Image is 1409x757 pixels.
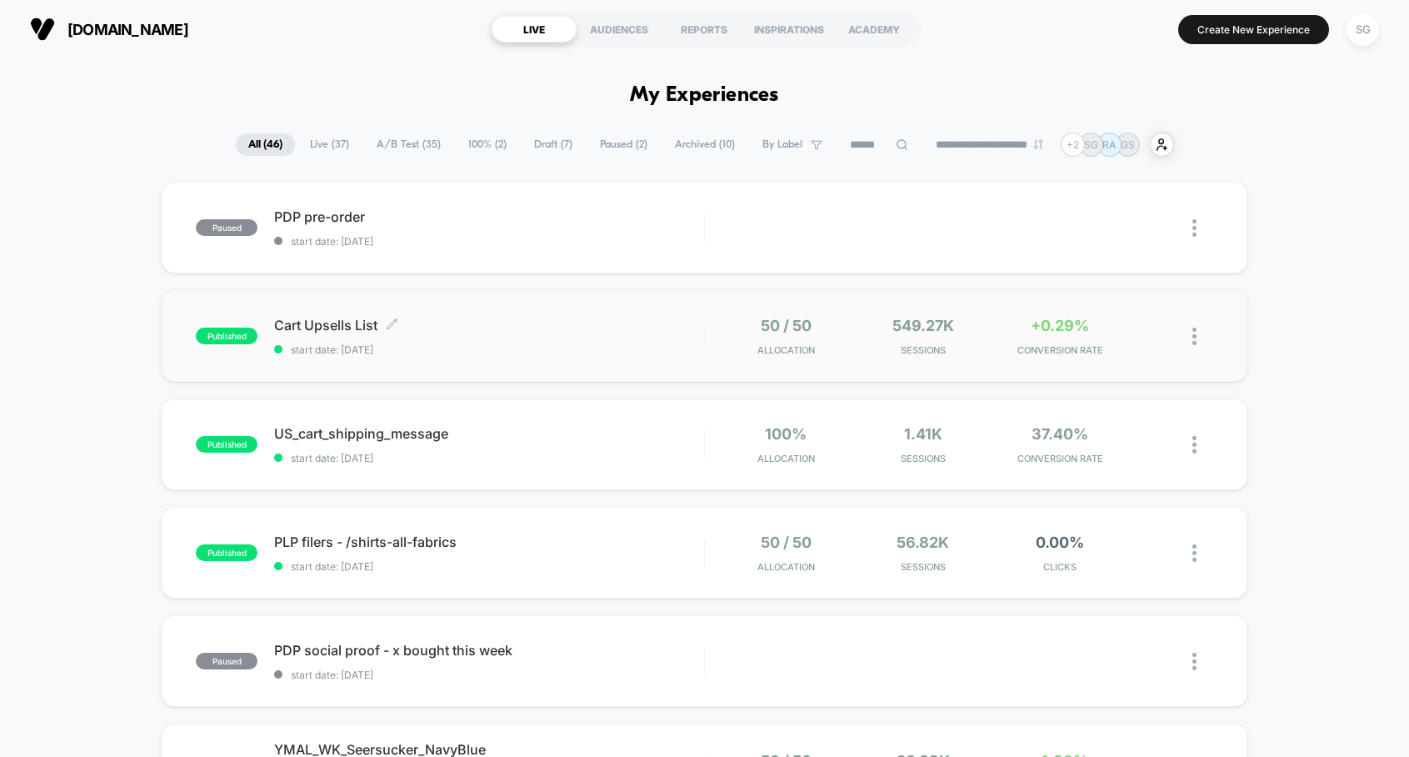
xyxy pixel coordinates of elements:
span: 100% ( 2 ) [456,133,519,156]
span: Allocation [757,344,815,356]
span: PLP filers - /shirts-all-fabrics [274,534,703,550]
span: start date: [DATE] [274,343,703,356]
span: start date: [DATE] [274,452,703,464]
span: Sessions [859,561,987,573]
img: close [1192,328,1197,345]
img: end [1033,139,1043,149]
span: All ( 46 ) [236,133,295,156]
span: 56.82k [897,534,949,551]
p: RA [1102,138,1116,151]
span: start date: [DATE] [274,669,703,681]
h1: My Experiences [630,83,779,108]
span: 50 / 50 [761,317,812,334]
span: 100% [765,425,807,443]
div: + 2 [1061,133,1085,157]
span: Allocation [757,453,815,464]
button: SG [1342,13,1384,47]
span: paused [196,653,257,669]
span: +0.29% [1031,317,1089,334]
button: [DOMAIN_NAME] [25,16,193,43]
span: CLICKS [996,561,1124,573]
span: paused [196,219,257,236]
span: 37.40% [1032,425,1088,443]
span: Allocation [757,561,815,573]
span: published [196,544,257,561]
img: close [1192,544,1197,562]
span: published [196,436,257,453]
span: Sessions [859,453,987,464]
span: PDP pre-order [274,208,703,225]
span: start date: [DATE] [274,560,703,573]
div: ACADEMY [832,16,917,43]
span: CONVERSION RATE [996,453,1124,464]
span: PDP social proof - x bought this week [274,642,703,659]
span: [DOMAIN_NAME] [67,21,188,38]
span: 1.41k [904,425,942,443]
span: 0.00% [1036,534,1084,551]
span: CONVERSION RATE [996,344,1124,356]
img: close [1192,219,1197,237]
button: Create New Experience [1178,15,1329,44]
span: Draft ( 7 ) [522,133,585,156]
span: Paused ( 2 ) [587,133,660,156]
div: REPORTS [662,16,747,43]
span: US_cart_shipping_message [274,425,703,442]
p: GS [1121,138,1135,151]
span: A/B Test ( 35 ) [364,133,453,156]
span: 50 / 50 [761,534,812,551]
div: INSPIRATIONS [747,16,832,43]
div: LIVE [492,16,577,43]
img: Visually logo [30,17,55,42]
span: start date: [DATE] [274,235,703,248]
img: close [1192,653,1197,670]
div: SG [1347,13,1379,46]
span: Sessions [859,344,987,356]
img: close [1192,436,1197,454]
span: published [196,328,257,344]
span: 549.27k [892,317,954,334]
span: Cart Upsells List [274,317,703,333]
div: AUDIENCES [577,16,662,43]
span: By Label [762,138,802,151]
span: Archived ( 10 ) [662,133,747,156]
p: SG [1084,138,1098,151]
span: Live ( 37 ) [297,133,362,156]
